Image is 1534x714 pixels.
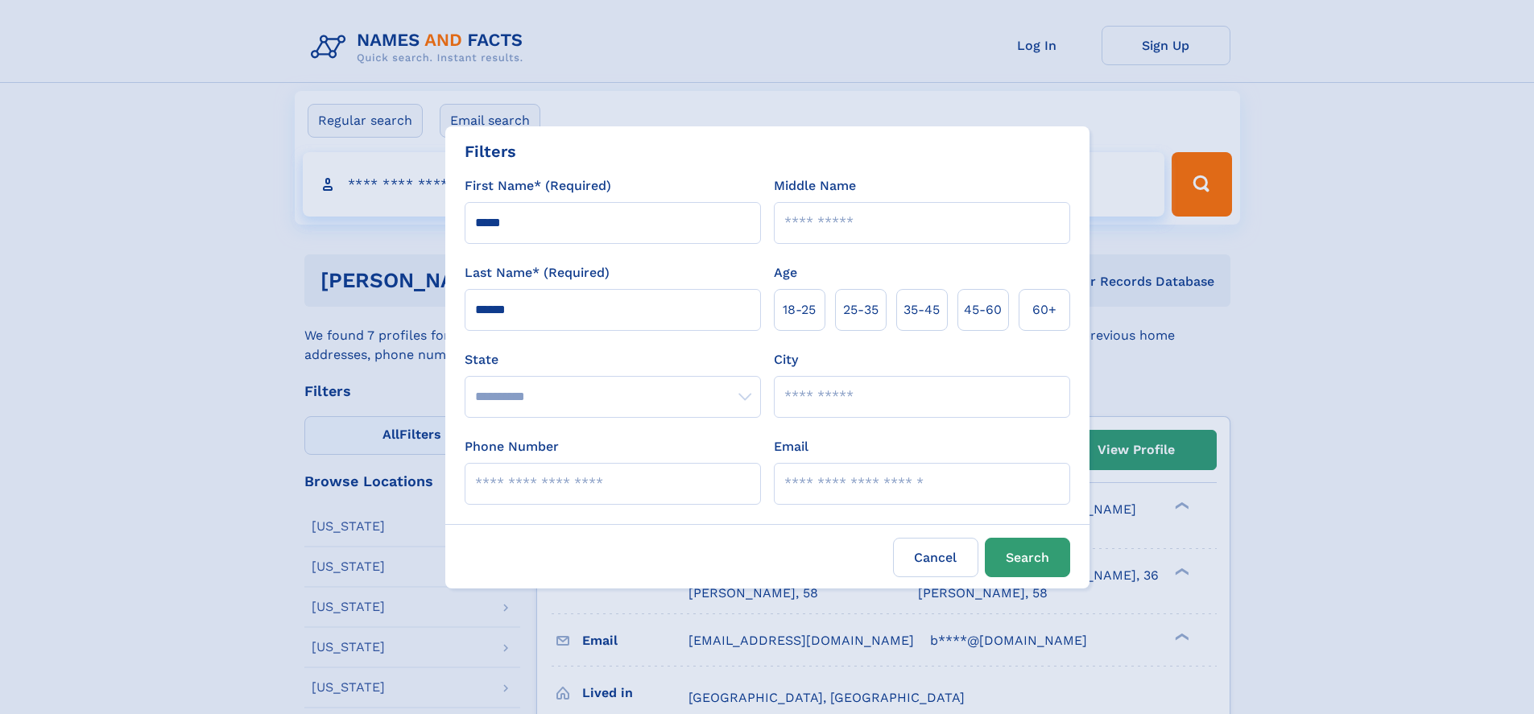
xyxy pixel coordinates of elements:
[465,176,611,196] label: First Name* (Required)
[774,350,798,369] label: City
[783,300,816,320] span: 18‑25
[964,300,1002,320] span: 45‑60
[774,176,856,196] label: Middle Name
[465,263,610,283] label: Last Name* (Required)
[774,437,808,456] label: Email
[843,300,879,320] span: 25‑35
[465,139,516,163] div: Filters
[903,300,940,320] span: 35‑45
[893,538,978,577] label: Cancel
[985,538,1070,577] button: Search
[465,350,761,369] label: State
[1032,300,1056,320] span: 60+
[774,263,797,283] label: Age
[465,437,559,456] label: Phone Number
